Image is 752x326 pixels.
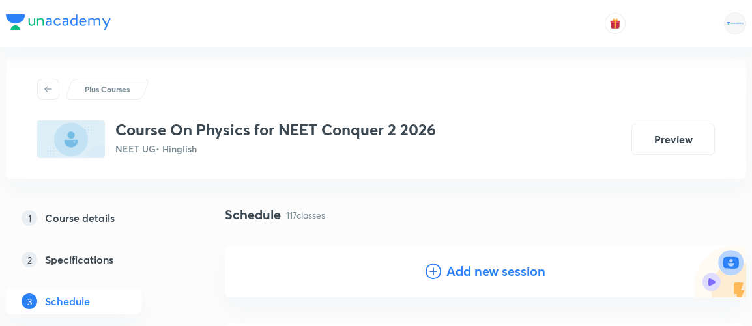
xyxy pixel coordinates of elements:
a: Company Logo [6,14,111,33]
img: Add [694,245,746,297]
p: 117 classes [286,208,325,222]
img: 5DFDDBAB-DED6-4832-B5C5-7415D7533D95_plus.png [37,120,105,158]
p: 2 [22,252,37,267]
p: 3 [22,293,37,309]
h5: Course details [45,210,115,226]
img: Rahul Mishra [724,12,746,34]
h4: Add new session [446,262,545,281]
a: 2Specifications [6,247,183,273]
p: NEET UG • Hinglish [115,142,436,156]
button: Preview [631,124,715,155]
h3: Course On Physics for NEET Conquer 2 2026 [115,120,436,139]
img: avatar [609,18,621,29]
h5: Schedule [45,293,90,309]
button: avatar [605,13,626,34]
h5: Specifications [45,252,113,267]
p: Plus Courses [85,83,130,95]
a: 1Course details [6,205,183,231]
h4: Schedule [225,205,281,224]
p: 1 [22,210,37,226]
img: Company Logo [6,14,111,30]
